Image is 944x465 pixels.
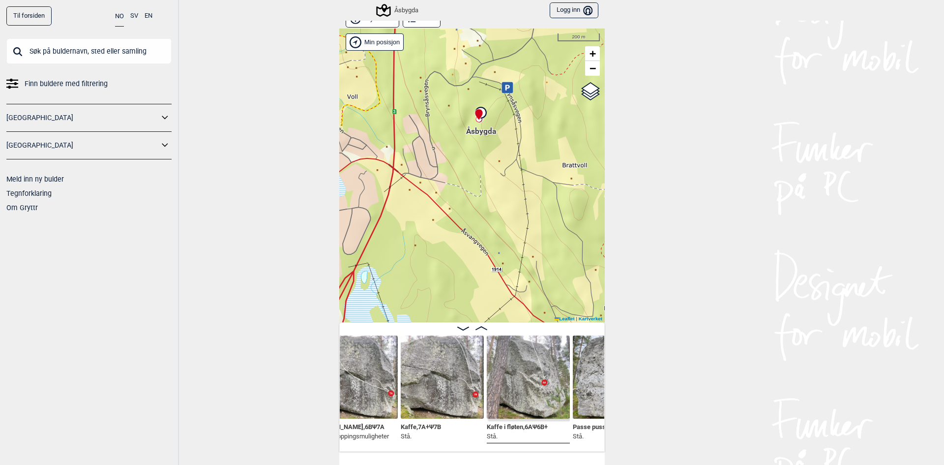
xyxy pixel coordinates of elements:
img: Kaffe 230926 [401,336,484,419]
button: SV [130,6,138,26]
a: Tegnforklaring [6,189,52,197]
a: Til forsiden [6,6,52,26]
button: NO [115,6,124,27]
div: Åsbygda [378,4,418,16]
img: Halv kopp 230926 [315,336,398,419]
button: EN [145,6,152,26]
p: Stå. [487,432,548,441]
a: Om Gryttr [6,204,38,212]
span: Kaffe , 7A+ Ψ 7B [401,421,441,431]
a: [GEOGRAPHIC_DATA] [6,111,159,125]
div: 200 m [558,33,600,41]
button: Logg inn [550,2,598,19]
span: − [590,62,596,74]
a: Kartverket [579,316,602,321]
span: Kaffe i fløten , 6A Ψ 6B+ [487,421,548,431]
span: | [576,316,577,321]
a: Meld inn ny bulder [6,175,64,183]
p: Stå. [401,432,441,441]
span: Finn buldere med filtrering [25,77,108,91]
div: Vis min posisjon [346,33,404,51]
input: Søk på buldernavn, sted eller samling [6,38,172,64]
a: [GEOGRAPHIC_DATA] [6,138,159,153]
a: Zoom out [585,61,600,76]
a: Zoom in [585,46,600,61]
p: Stå. [573,432,630,441]
span: + [590,47,596,60]
a: Layers [581,81,600,102]
a: Leaflet [555,316,575,321]
span: Passe pussa , 6A Ψ 6B [573,421,630,431]
span: [PERSON_NAME] , 6B Ψ 7A [315,421,384,431]
img: Passe pussa 230926 [573,336,656,419]
a: Finn buldere med filtrering [6,77,172,91]
img: Kaffe i floten 230926 [487,336,570,419]
p: Flere uttoppingsmuligheter [315,432,389,441]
